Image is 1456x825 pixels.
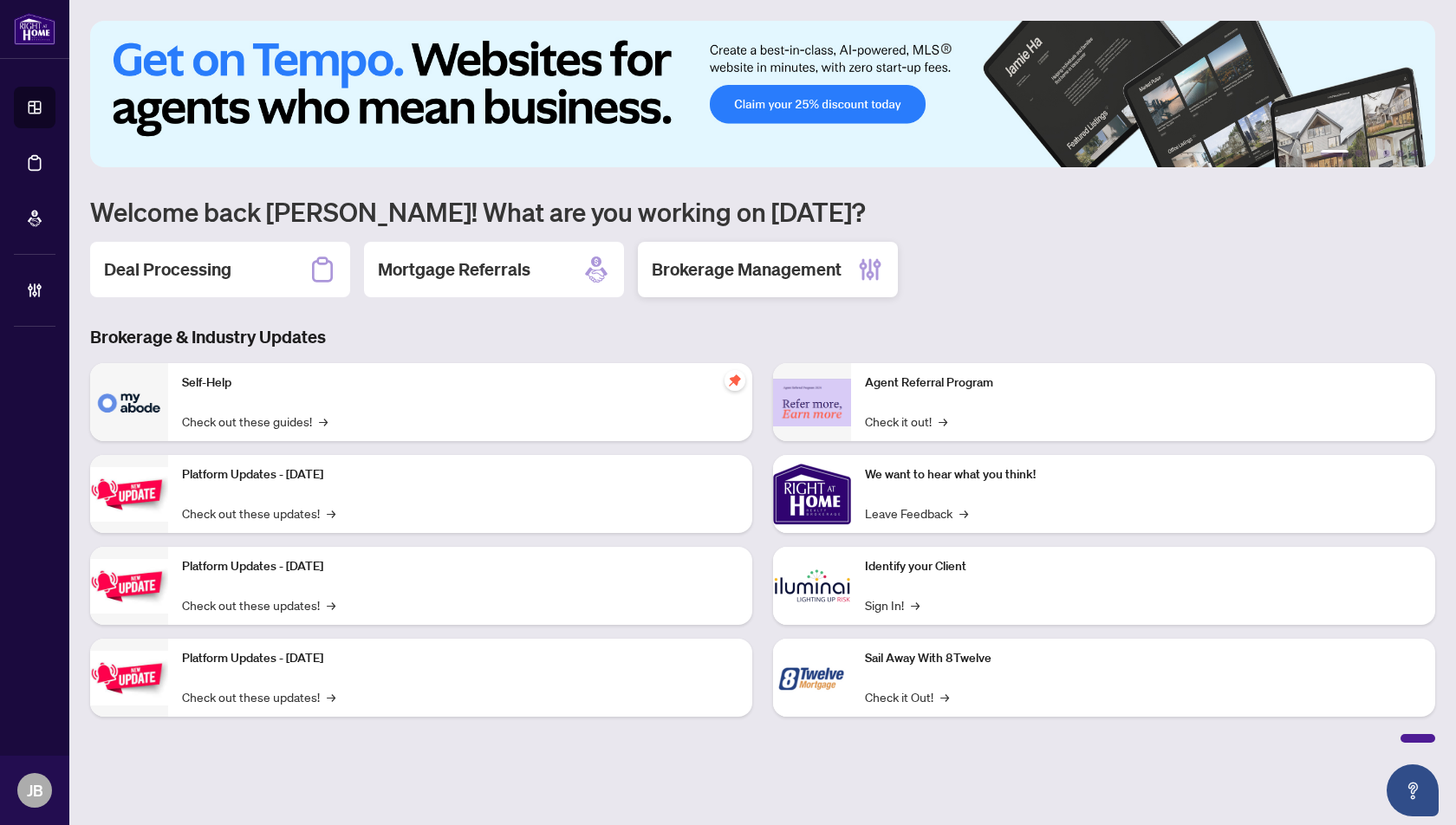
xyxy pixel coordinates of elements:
button: Open asap [1387,764,1439,816]
a: Leave Feedback→ [865,503,968,523]
img: Sail Away With 8Twelve [773,639,851,717]
span: → [959,503,968,523]
button: 1 [1321,150,1349,157]
a: Check out these guides!→ [182,412,328,431]
h3: Brokerage & Industry Updates [90,325,1435,349]
p: Agent Referral Program [865,374,1421,393]
a: Check out these updates!→ [182,595,335,614]
h2: Brokerage Management [652,257,842,282]
h2: Mortgage Referrals [378,257,530,282]
h1: Welcome back [PERSON_NAME]! What are you working on [DATE]? [90,195,1435,228]
p: Platform Updates - [DATE] [182,557,738,576]
p: We want to hear what you think! [865,465,1421,484]
p: Identify your Client [865,557,1421,576]
span: pushpin [725,370,745,391]
img: Identify your Client [773,547,851,625]
span: → [911,595,920,614]
p: Self-Help [182,374,738,393]
img: Platform Updates - July 21, 2025 [90,467,168,522]
p: Sail Away With 8Twelve [865,649,1421,668]
button: 6 [1411,150,1418,157]
span: → [319,412,328,431]
span: → [940,687,949,706]
button: 5 [1397,150,1404,157]
a: Sign In!→ [865,595,920,614]
button: 4 [1383,150,1390,157]
img: Self-Help [90,363,168,441]
button: 3 [1369,150,1376,157]
img: We want to hear what you think! [773,455,851,533]
p: Platform Updates - [DATE] [182,465,738,484]
button: 2 [1355,150,1362,157]
p: Platform Updates - [DATE] [182,649,738,668]
img: Agent Referral Program [773,379,851,426]
img: Platform Updates - June 23, 2025 [90,651,168,705]
span: → [939,412,947,431]
img: Platform Updates - July 8, 2025 [90,559,168,614]
h2: Deal Processing [104,257,231,282]
img: logo [14,13,55,45]
a: Check out these updates!→ [182,687,335,706]
span: JB [27,778,43,802]
span: → [327,595,335,614]
a: Check out these updates!→ [182,503,335,523]
span: → [327,503,335,523]
span: → [327,687,335,706]
a: Check it Out!→ [865,687,949,706]
img: Slide 0 [90,21,1435,167]
a: Check it out!→ [865,412,947,431]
